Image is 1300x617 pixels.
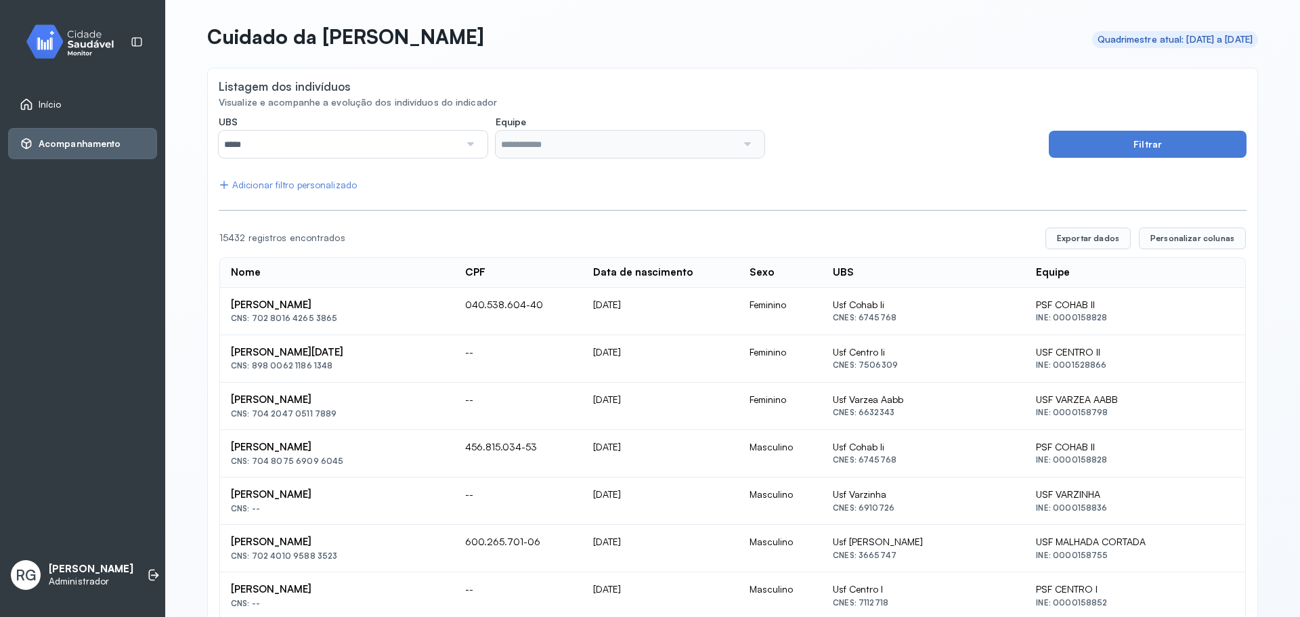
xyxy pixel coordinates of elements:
[20,137,146,150] a: Acompanhamento
[454,430,582,477] td: 456.815.034-53
[833,583,1014,595] div: Usf Centro I
[454,525,582,572] td: 600.265.701-06
[833,503,1014,513] div: CNES: 6910726
[231,583,443,596] div: [PERSON_NAME]
[454,383,582,430] td: --
[454,477,582,525] td: --
[833,266,854,279] div: UBS
[1036,346,1234,358] div: USF CENTRO II
[1036,299,1234,311] div: PSF COHAB II
[1036,598,1234,608] div: INE: 0000158852
[231,361,443,370] div: CNS: 898 0062 1186 1348
[1045,228,1131,249] button: Exportar dados
[231,299,443,312] div: [PERSON_NAME]
[1036,503,1234,513] div: INE: 0000158836
[231,441,443,454] div: [PERSON_NAME]
[231,456,443,466] div: CNS: 704 8075 6909 6045
[454,335,582,383] td: --
[1036,393,1234,406] div: USF VARZEA AABB
[833,346,1014,358] div: Usf Centro Ii
[833,360,1014,370] div: CNES: 7506309
[39,138,121,150] span: Acompanhamento
[1036,360,1234,370] div: INE: 0001528866
[1036,488,1234,501] div: USF VARZINHA
[1036,536,1234,548] div: USF MALHADA CORTADA
[833,393,1014,406] div: Usf Varzea Aabb
[1036,583,1234,595] div: PSF CENTRO I
[465,266,485,279] div: CPF
[833,455,1014,465] div: CNES: 6745768
[582,430,739,477] td: [DATE]
[833,598,1014,608] div: CNES: 7112718
[231,504,443,513] div: CNS: --
[739,335,822,383] td: Feminino
[582,477,739,525] td: [DATE]
[231,409,443,419] div: CNS: 704 2047 0511 7889
[219,79,351,93] div: Listagem dos indivíduos
[1036,266,1070,279] div: Equipe
[496,116,526,128] span: Equipe
[454,288,582,335] td: 040.538.604-40
[1139,228,1246,249] button: Personalizar colunas
[231,536,443,549] div: [PERSON_NAME]
[219,232,1035,244] div: 15432 registros encontrados
[582,288,739,335] td: [DATE]
[833,441,1014,453] div: Usf Cohab Ii
[219,179,357,191] div: Adicionar filtro personalizado
[1036,408,1234,417] div: INE: 0000158798
[219,116,238,128] span: UBS
[582,525,739,572] td: [DATE]
[49,576,133,587] p: Administrador
[739,525,822,572] td: Masculino
[833,299,1014,311] div: Usf Cohab Ii
[1036,441,1234,453] div: PSF COHAB II
[593,266,693,279] div: Data de nascimento
[1036,551,1234,560] div: INE: 0000158755
[231,266,261,279] div: Nome
[231,488,443,501] div: [PERSON_NAME]
[39,99,62,110] span: Início
[750,266,775,279] div: Sexo
[739,383,822,430] td: Feminino
[231,599,443,608] div: CNS: --
[582,383,739,430] td: [DATE]
[1036,313,1234,322] div: INE: 0000158828
[20,98,146,111] a: Início
[231,346,443,359] div: [PERSON_NAME][DATE]
[833,488,1014,501] div: Usf Varzinha
[16,566,36,584] span: RG
[1098,34,1253,45] div: Quadrimestre atual: [DATE] a [DATE]
[231,551,443,561] div: CNS: 702 4010 9588 3523
[833,551,1014,560] div: CNES: 3665747
[14,22,136,62] img: monitor.svg
[1150,233,1234,244] span: Personalizar colunas
[1049,131,1247,158] button: Filtrar
[1036,455,1234,465] div: INE: 0000158828
[833,408,1014,417] div: CNES: 6632343
[582,335,739,383] td: [DATE]
[739,477,822,525] td: Masculino
[207,24,484,49] p: Cuidado da [PERSON_NAME]
[231,393,443,406] div: [PERSON_NAME]
[219,97,1247,108] div: Visualize e acompanhe a evolução dos indivíduos do indicador
[833,313,1014,322] div: CNES: 6745768
[49,563,133,576] p: [PERSON_NAME]
[739,430,822,477] td: Masculino
[231,314,443,323] div: CNS: 702 8016 4265 3865
[833,536,1014,548] div: Usf [PERSON_NAME]
[739,288,822,335] td: Feminino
